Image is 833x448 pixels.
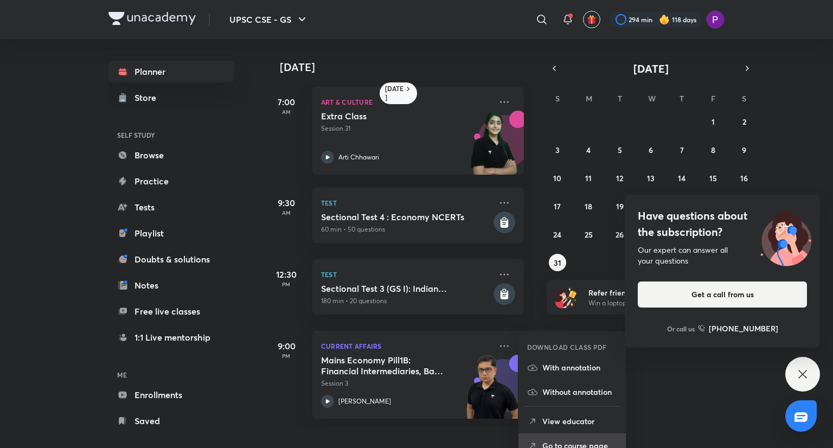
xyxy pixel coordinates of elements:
[321,355,456,376] h5: Mains Economy Pill1B: Financial Intermediaries, Bad Loans,
[555,286,577,308] img: referral
[616,229,624,240] abbr: August 26, 2025
[580,169,597,187] button: August 11, 2025
[588,298,722,308] p: Win a laptop, vouchers & more
[611,197,629,215] button: August 19, 2025
[642,141,659,158] button: August 6, 2025
[265,268,308,281] h5: 12:30
[555,145,560,155] abbr: August 3, 2025
[464,111,524,185] img: unacademy
[752,208,820,266] img: ttu_illustration_new.svg
[108,126,234,144] h6: SELF STUDY
[735,113,753,130] button: August 2, 2025
[704,169,722,187] button: August 15, 2025
[680,93,684,104] abbr: Thursday
[280,61,535,74] h4: [DATE]
[265,281,308,287] p: PM
[321,124,491,133] p: Session 31
[265,95,308,108] h5: 7:00
[585,201,592,212] abbr: August 18, 2025
[554,201,561,212] abbr: August 17, 2025
[673,141,690,158] button: August 7, 2025
[108,87,234,108] a: Store
[549,254,566,271] button: August 31, 2025
[698,323,778,334] a: [PHONE_NUMBER]
[321,212,491,222] h5: Sectional Test 4 : Economy NCERTs
[265,340,308,353] h5: 9:00
[735,169,753,187] button: August 16, 2025
[108,61,234,82] a: Planner
[464,355,524,430] img: unacademy
[735,141,753,158] button: August 9, 2025
[542,386,617,398] p: Without annotation
[642,169,659,187] button: August 13, 2025
[562,61,740,76] button: [DATE]
[649,145,653,155] abbr: August 6, 2025
[711,93,715,104] abbr: Friday
[338,152,379,162] p: Arti Chhawari
[108,410,234,432] a: Saved
[321,225,491,234] p: 60 min • 50 questions
[554,258,561,268] abbr: August 31, 2025
[704,141,722,158] button: August 8, 2025
[638,281,807,308] button: Get a call from us
[108,300,234,322] a: Free live classes
[616,173,623,183] abbr: August 12, 2025
[527,342,607,352] h6: DOWNLOAD CLASS PDF
[616,201,624,212] abbr: August 19, 2025
[108,12,196,28] a: Company Logo
[108,196,234,218] a: Tests
[321,111,456,121] h5: Extra Class
[638,245,807,266] div: Our expert can answer all your questions
[659,14,670,25] img: streak
[265,209,308,216] p: AM
[338,396,391,406] p: [PERSON_NAME]
[265,353,308,359] p: PM
[321,340,491,353] p: Current Affairs
[711,145,715,155] abbr: August 8, 2025
[265,196,308,209] h5: 9:30
[586,145,591,155] abbr: August 4, 2025
[583,11,600,28] button: avatar
[265,108,308,115] p: AM
[580,141,597,158] button: August 4, 2025
[588,287,722,298] h6: Refer friends
[549,197,566,215] button: August 17, 2025
[321,95,491,108] p: Art & Culture
[678,173,685,183] abbr: August 14, 2025
[321,268,491,281] p: Test
[742,93,746,104] abbr: Saturday
[108,12,196,25] img: Company Logo
[742,145,746,155] abbr: August 9, 2025
[586,93,592,104] abbr: Monday
[108,144,234,166] a: Browse
[585,229,593,240] abbr: August 25, 2025
[542,362,617,373] p: With annotation
[108,384,234,406] a: Enrollments
[385,85,404,102] h6: [DATE]
[638,208,807,240] h4: Have questions about the subscription?
[611,226,629,243] button: August 26, 2025
[585,173,592,183] abbr: August 11, 2025
[549,226,566,243] button: August 24, 2025
[618,145,622,155] abbr: August 5, 2025
[709,173,717,183] abbr: August 15, 2025
[108,274,234,296] a: Notes
[134,91,163,104] div: Store
[542,415,617,427] p: View educator
[667,324,695,334] p: Or call us
[706,10,725,29] img: Preeti Pandey
[321,283,491,294] h5: Sectional Test 3 (GS I): Indian Geography + Current Affairs
[580,226,597,243] button: August 25, 2025
[611,169,629,187] button: August 12, 2025
[742,117,746,127] abbr: August 2, 2025
[618,93,622,104] abbr: Tuesday
[633,61,669,76] span: [DATE]
[108,366,234,384] h6: ME
[611,141,629,158] button: August 5, 2025
[108,327,234,348] a: 1:1 Live mentorship
[553,173,561,183] abbr: August 10, 2025
[108,170,234,192] a: Practice
[553,229,561,240] abbr: August 24, 2025
[321,296,491,306] p: 180 min • 20 questions
[108,248,234,270] a: Doubts & solutions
